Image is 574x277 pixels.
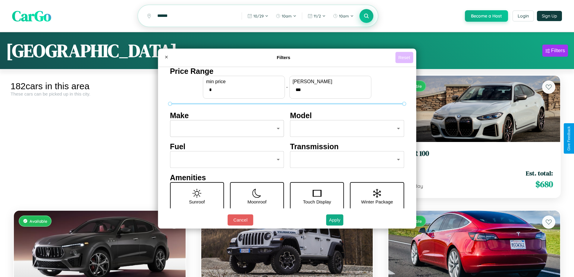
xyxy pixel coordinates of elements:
span: 11 / 2 [314,14,321,18]
p: - [286,83,288,91]
p: Winter Package [361,198,393,206]
h4: Model [290,111,404,120]
button: Login [513,11,534,21]
a: BMW R 1002020 [396,149,553,164]
h4: Make [170,111,284,120]
label: min price [206,79,281,84]
h4: Transmission [290,142,404,151]
label: [PERSON_NAME] [293,79,368,84]
span: 10 / 29 [253,14,264,18]
span: / day [410,183,423,189]
div: Give Feedback [567,126,571,151]
p: Moonroof [247,198,266,206]
h4: Price Range [170,67,404,76]
button: Sign Up [537,11,562,21]
span: Available [30,219,47,224]
h4: Filters [172,55,395,60]
button: Apply [326,214,343,225]
span: CarGo [12,6,51,26]
button: Filters [542,45,568,57]
p: Sunroof [189,198,205,206]
span: 10am [282,14,292,18]
span: $ 680 [535,178,553,190]
div: 182 cars in this area [11,81,189,91]
button: Become a Host [465,10,508,22]
button: 10am [330,11,357,21]
h4: Amenities [170,173,404,182]
h3: BMW R 100 [396,149,553,158]
button: Reset [395,52,413,63]
span: 10am [339,14,349,18]
button: 11/2 [305,11,329,21]
h4: Fuel [170,142,284,151]
button: 10/29 [244,11,271,21]
p: Touch Display [303,198,331,206]
button: Cancel [227,214,253,225]
button: 10am [273,11,300,21]
h1: [GEOGRAPHIC_DATA] [6,38,177,63]
div: Filters [551,48,565,54]
span: Est. total: [526,169,553,178]
div: These cars can be picked up in this city. [11,91,189,96]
